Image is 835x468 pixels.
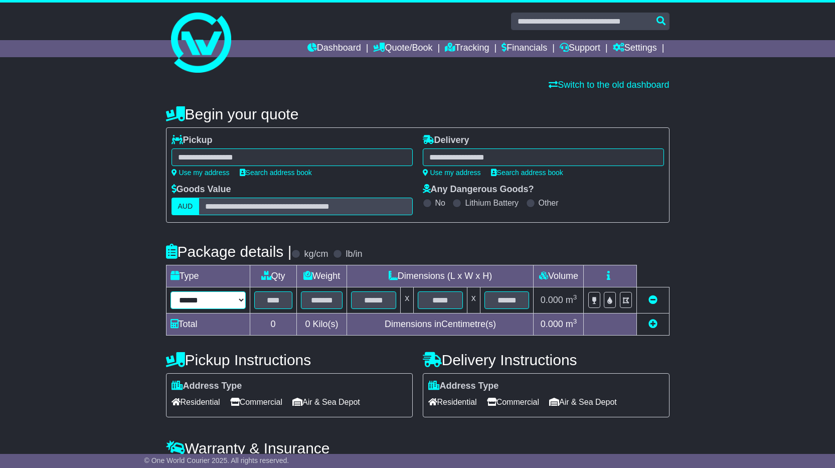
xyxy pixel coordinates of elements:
label: lb/in [346,249,362,260]
span: Residential [428,394,477,410]
td: Volume [534,265,584,287]
a: Support [560,40,600,57]
label: Any Dangerous Goods? [423,184,534,195]
span: Commercial [487,394,539,410]
td: x [467,287,480,314]
a: Settings [613,40,657,57]
a: Use my address [423,169,481,177]
a: Use my address [172,169,230,177]
label: Lithium Battery [465,198,519,208]
td: Total [166,314,250,336]
label: Address Type [428,381,499,392]
a: Search address book [491,169,563,177]
label: Address Type [172,381,242,392]
span: m [566,319,577,329]
label: Pickup [172,135,213,146]
h4: Pickup Instructions [166,352,413,368]
span: 0.000 [541,295,563,305]
td: Weight [296,265,347,287]
a: Add new item [648,319,657,329]
span: Air & Sea Depot [549,394,617,410]
span: Residential [172,394,220,410]
span: 0.000 [541,319,563,329]
a: Search address book [240,169,312,177]
label: kg/cm [304,249,328,260]
span: 0 [305,319,310,329]
sup: 3 [573,293,577,301]
a: Quote/Book [373,40,432,57]
h4: Warranty & Insurance [166,440,670,456]
label: No [435,198,445,208]
a: Financials [502,40,547,57]
td: 0 [250,314,296,336]
span: Air & Sea Depot [292,394,360,410]
span: m [566,295,577,305]
span: Commercial [230,394,282,410]
td: x [401,287,414,314]
td: Qty [250,265,296,287]
span: © One World Courier 2025. All rights reserved. [144,456,289,464]
td: Dimensions (L x W x H) [347,265,534,287]
label: Other [539,198,559,208]
td: Kilo(s) [296,314,347,336]
h4: Package details | [166,243,292,260]
label: Goods Value [172,184,231,195]
a: Tracking [445,40,489,57]
h4: Delivery Instructions [423,352,670,368]
td: Dimensions in Centimetre(s) [347,314,534,336]
sup: 3 [573,318,577,325]
a: Dashboard [307,40,361,57]
label: AUD [172,198,200,215]
label: Delivery [423,135,469,146]
h4: Begin your quote [166,106,670,122]
td: Type [166,265,250,287]
a: Remove this item [648,295,657,305]
a: Switch to the old dashboard [549,80,669,90]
